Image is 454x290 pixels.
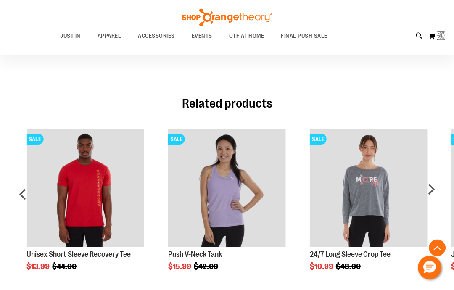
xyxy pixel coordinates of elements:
[418,256,441,279] button: Hello, have a question? Let’s chat.
[26,134,43,145] span: SALE
[98,26,121,45] span: APPAREL
[26,263,51,271] span: $13.99
[181,9,273,26] img: Shop Orangetheory
[310,134,327,145] span: SALE
[26,250,131,259] a: Unisex Short Sleeve Recovery Tee
[310,250,391,259] a: 24/7 Long Sleeve Crop Tee
[26,130,144,248] img: Product image for Unisex Short Sleeve Recovery Tee
[129,26,183,46] a: ACCESSORIES
[52,263,78,271] span: $44.00
[168,130,286,249] a: Product Page Link
[336,263,362,271] span: $48.00
[437,31,447,41] img: Loading...
[168,130,286,248] img: Product image for Push V-Neck Tank
[182,97,272,111] span: Related products
[89,26,130,46] a: APPAREL
[429,240,446,256] button: Back To Top
[26,130,144,249] a: Product Page Link
[168,250,222,259] a: Push V-Neck Tank
[194,263,219,271] span: $42.00
[192,26,212,45] span: EVENTS
[52,26,89,46] a: JUST IN
[15,117,32,279] div: prev
[229,26,264,45] span: OTF AT HOME
[60,26,81,45] span: JUST IN
[183,26,221,46] a: EVENTS
[428,29,446,43] button: Loading...
[138,26,175,45] span: ACCESSORIES
[422,117,439,279] div: next
[310,130,428,248] img: Product image for 24/7 Long Sleeve Crop Tee
[168,134,185,145] span: SALE
[221,26,273,46] a: OTF AT HOME
[310,130,428,249] a: Product Page Link
[168,263,193,271] span: $15.99
[272,26,336,45] a: FINAL PUSH SALE
[310,263,335,271] span: $10.99
[281,26,327,45] span: FINAL PUSH SALE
